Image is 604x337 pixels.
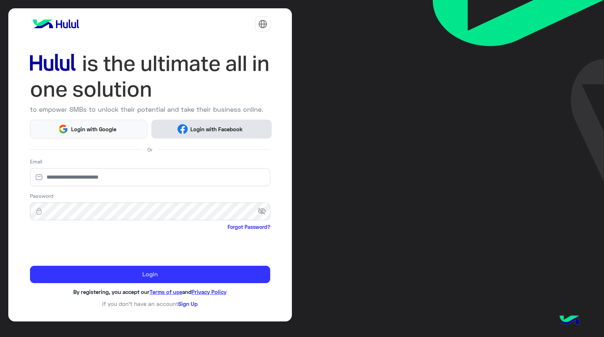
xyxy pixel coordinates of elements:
[228,223,270,231] a: Forgot Password?
[30,51,271,102] img: hululLoginTitle_EN.svg
[30,104,271,114] p: to empower SMBs to unlock their potential and take their business online.
[30,120,147,138] button: Login with Google
[191,289,226,295] a: Privacy Policy
[30,192,53,200] label: Password
[178,300,198,307] a: Sign Up
[557,308,582,333] img: hulul-logo.png
[30,174,48,181] img: email
[177,124,187,134] img: Facebook
[150,289,182,295] a: Terms of use
[73,289,150,295] span: By registering, you accept our
[30,300,271,307] h6: If you don’t have an account
[30,208,48,215] img: lock
[30,17,82,31] img: logo
[58,124,68,134] img: Google
[182,289,191,295] span: and
[151,120,272,138] button: Login with Facebook
[30,232,140,260] iframe: reCAPTCHA
[68,125,119,133] span: Login with Google
[30,266,271,283] button: Login
[188,125,246,133] span: Login with Facebook
[30,158,42,165] label: Email
[258,205,271,218] span: visibility_off
[147,146,152,153] span: Or
[258,20,267,29] img: tab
